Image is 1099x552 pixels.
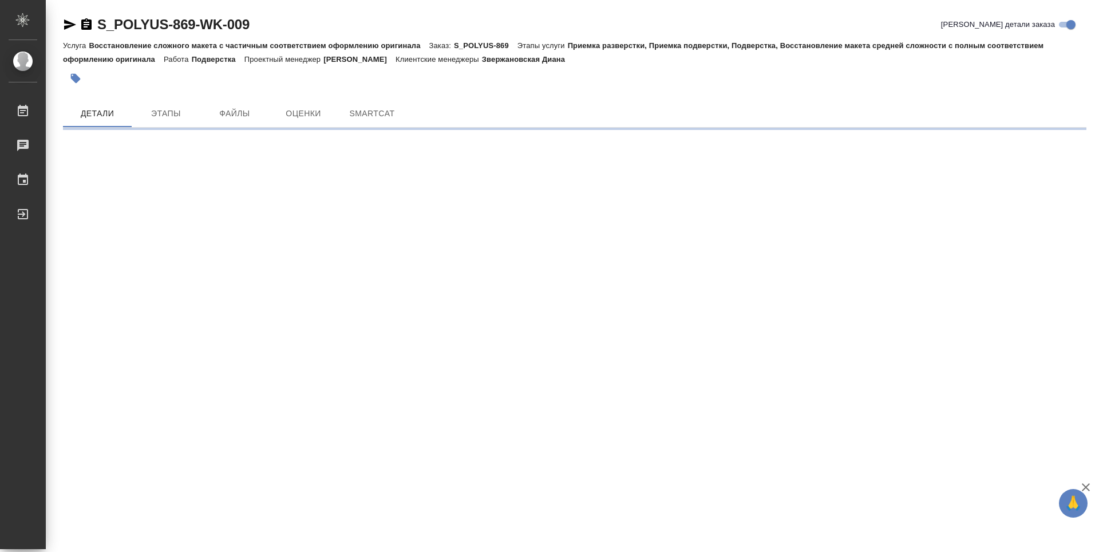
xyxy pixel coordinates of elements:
[941,19,1055,30] span: [PERSON_NAME] детали заказа
[89,41,429,50] p: Восстановление сложного макета с частичным соответствием оформлению оригинала
[454,41,517,50] p: S_POLYUS-869
[396,55,482,64] p: Клиентские менеджеры
[429,41,454,50] p: Заказ:
[192,55,244,64] p: Подверстка
[482,55,574,64] p: Звержановская Диана
[70,107,125,121] span: Детали
[276,107,331,121] span: Оценки
[97,17,250,32] a: S_POLYUS-869-WK-009
[323,55,396,64] p: [PERSON_NAME]
[164,55,192,64] p: Работа
[80,18,93,31] button: Скопировать ссылку
[63,66,88,91] button: Добавить тэг
[517,41,568,50] p: Этапы услуги
[244,55,323,64] p: Проектный менеджер
[207,107,262,121] span: Файлы
[1064,491,1083,515] span: 🙏
[63,41,89,50] p: Услуга
[63,18,77,31] button: Скопировать ссылку для ЯМессенджера
[345,107,400,121] span: SmartCat
[139,107,193,121] span: Этапы
[1059,489,1088,518] button: 🙏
